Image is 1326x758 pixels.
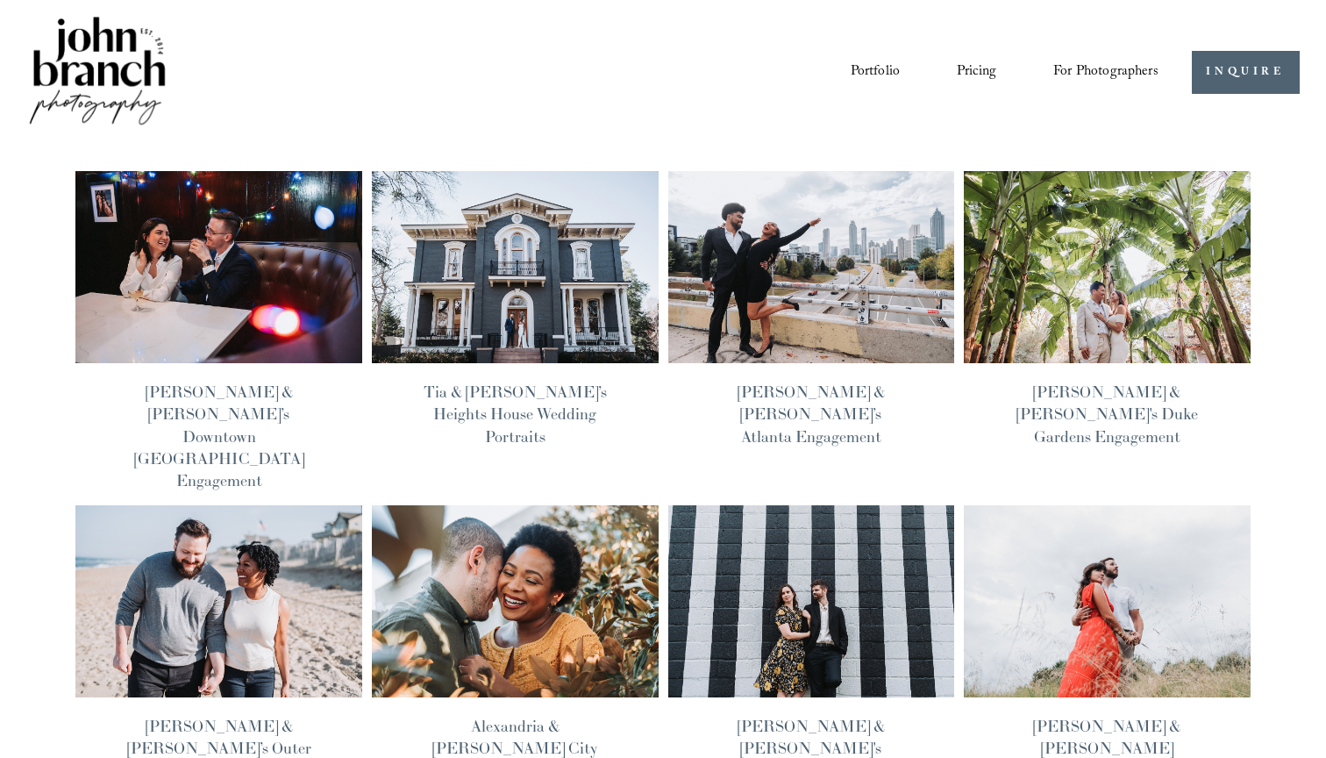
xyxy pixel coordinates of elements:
[370,504,659,698] img: Alexandria &amp; Ahmed's City Market Engagement
[851,57,900,87] a: Portfolio
[962,170,1251,364] img: Francesca &amp; George's Duke Gardens Engagement
[962,504,1251,698] img: Samantha &amp; Ryan's NC Museum of Art Engagement
[75,170,364,364] img: Lorena &amp; Tom’s Downtown Durham Engagement
[1016,382,1198,446] a: [PERSON_NAME] & [PERSON_NAME]'s Duke Gardens Engagement
[26,13,168,132] img: John Branch IV Photography
[667,170,956,364] img: Shakira &amp; Shawn’s Atlanta Engagement
[738,382,885,446] a: [PERSON_NAME] & [PERSON_NAME]’s Atlanta Engagement
[1053,57,1158,87] a: folder dropdown
[75,504,364,698] img: Lauren &amp; Ian’s Outer Banks Engagement
[134,382,304,490] a: [PERSON_NAME] & [PERSON_NAME]’s Downtown [GEOGRAPHIC_DATA] Engagement
[370,170,659,364] img: Tia &amp; Obinna’s Heights House Wedding Portraits
[957,57,996,87] a: Pricing
[1192,51,1300,94] a: INQUIRE
[667,504,956,698] img: Adrienne &amp; Michael's Goldsboro Engagement
[1053,59,1158,86] span: For Photographers
[424,382,607,446] a: Tia & [PERSON_NAME]’s Heights House Wedding Portraits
